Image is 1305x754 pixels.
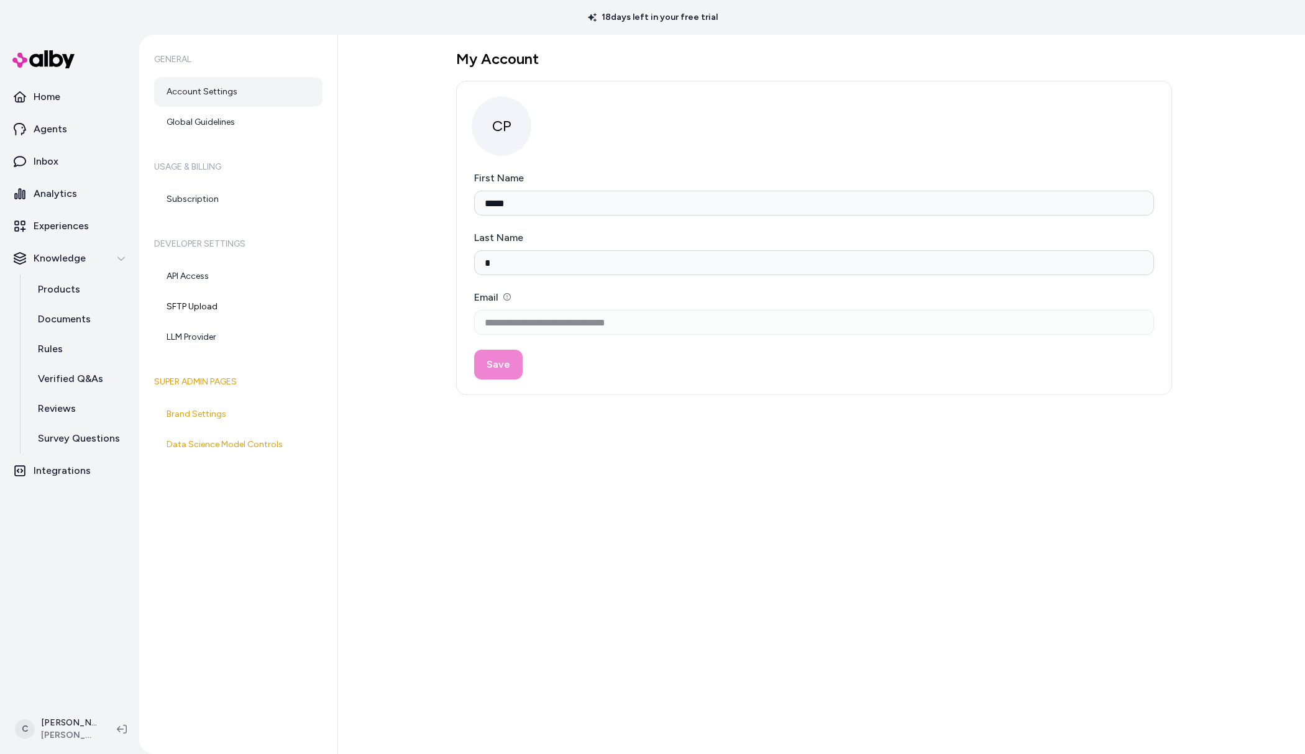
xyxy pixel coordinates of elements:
a: API Access [154,261,323,291]
p: Experiences [34,219,89,234]
a: SFTP Upload [154,292,323,322]
a: Agents [5,114,134,144]
button: Email [503,293,511,301]
h6: Developer Settings [154,227,323,261]
span: [PERSON_NAME] [41,729,97,742]
a: LLM Provider [154,322,323,352]
a: Rules [25,334,134,364]
a: Inbox [5,147,134,176]
a: Verified Q&As [25,364,134,394]
label: Email [474,291,511,303]
p: [PERSON_NAME] [41,717,97,729]
p: Documents [38,312,91,327]
p: Products [38,282,80,297]
p: Analytics [34,186,77,201]
a: Integrations [5,456,134,486]
p: Survey Questions [38,431,120,446]
span: CP [472,96,531,156]
h6: Usage & Billing [154,150,323,184]
a: Documents [25,304,134,334]
h1: My Account [456,50,1172,68]
p: Home [34,89,60,104]
a: Brand Settings [154,399,323,429]
img: alby Logo [12,50,75,68]
p: Knowledge [34,251,86,266]
a: Reviews [25,394,134,424]
button: Knowledge [5,243,134,273]
h6: General [154,42,323,77]
p: Verified Q&As [38,371,103,386]
a: Data Science Model Controls [154,430,323,460]
p: Inbox [34,154,58,169]
p: Rules [38,342,63,357]
a: Survey Questions [25,424,134,453]
button: C[PERSON_NAME][PERSON_NAME] [7,709,107,749]
label: First Name [474,172,524,184]
h6: Super Admin Pages [154,365,323,399]
a: Analytics [5,179,134,209]
a: Products [25,275,134,304]
a: Subscription [154,184,323,214]
label: Last Name [474,232,523,243]
a: Experiences [5,211,134,241]
a: Global Guidelines [154,107,323,137]
a: Home [5,82,134,112]
p: Integrations [34,463,91,478]
a: Account Settings [154,77,323,107]
p: Reviews [38,401,76,416]
p: 18 days left in your free trial [580,11,725,24]
span: C [15,719,35,739]
p: Agents [34,122,67,137]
